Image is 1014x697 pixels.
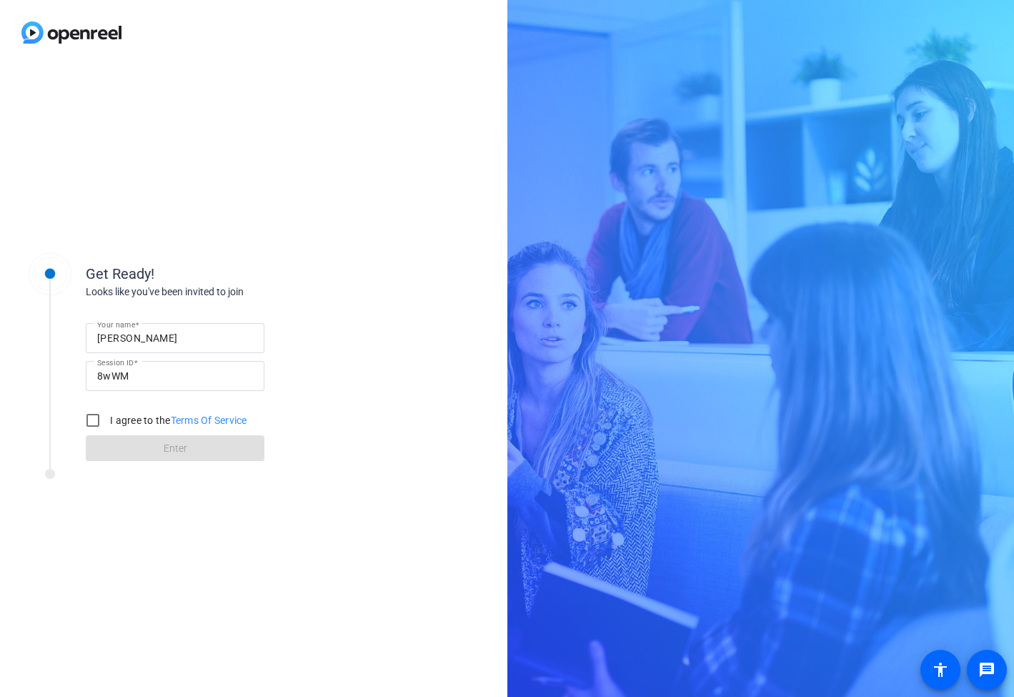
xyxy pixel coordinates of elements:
mat-icon: accessibility [932,661,949,678]
mat-label: Your name [97,320,135,329]
a: Terms Of Service [171,415,247,426]
div: Get Ready! [86,263,372,285]
mat-icon: message [978,661,995,678]
div: Looks like you've been invited to join [86,285,372,300]
mat-label: Session ID [97,358,134,367]
label: I agree to the [107,413,247,427]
